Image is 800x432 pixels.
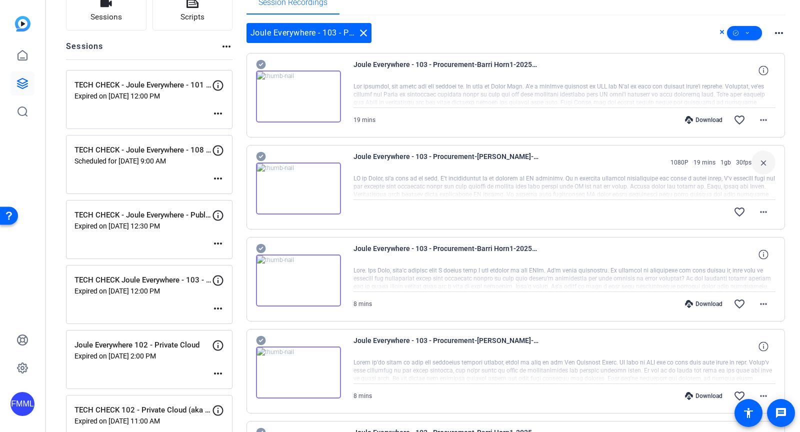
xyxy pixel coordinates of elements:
span: Sessions [90,11,122,23]
span: Joule Everywhere - 103 - Procurement-Barri Horn1-2025-08-21-14-07-05-302-1 [353,58,538,82]
span: 8 mins [353,392,372,399]
mat-icon: close [357,27,369,39]
mat-icon: more_horiz [212,107,224,119]
p: Expired on [DATE] 12:30 PM [74,222,212,230]
span: Scripts [180,11,204,23]
span: 19 mins [353,116,375,123]
mat-icon: more_horiz [757,390,769,402]
p: TECH CHECK Joule Everywhere - 103 - Procurement. [74,274,212,286]
mat-icon: favorite_border [733,390,745,402]
p: Scheduled for [DATE] 9:00 AM [74,157,212,165]
div: FMML [10,392,34,416]
span: 1gb [720,158,731,166]
span: Joule Everywhere - 103 - Procurement-[PERSON_NAME]-2025-08-21-13-54-59-062-0 [353,334,538,358]
p: Expired on [DATE] 2:00 PM [74,352,212,360]
span: Joule Everywhere - 103 - Procurement-Barri Horn1-2025-08-21-13-54-59-062-1 [353,242,538,266]
mat-icon: more_horiz [212,237,224,249]
p: Expired on [DATE] 12:00 PM [74,92,212,100]
p: Expired on [DATE] 11:00 AM [74,417,212,425]
span: Joule Everywhere - 103 - Procurement-[PERSON_NAME]-2025-08-21-14-07-05-302-0 [353,150,538,174]
mat-icon: favorite_border [733,114,745,126]
mat-icon: more_horiz [757,114,769,126]
img: thumb-nail [256,346,341,398]
mat-icon: more_horiz [212,367,224,379]
img: thumb-nail [256,70,341,122]
mat-icon: message [775,407,787,419]
div: Download [680,300,727,308]
mat-icon: more_horiz [757,298,769,310]
span: 1080P [670,158,688,166]
div: Joule Everywhere - 103 - Procurement [246,23,371,43]
mat-icon: more_horiz [773,27,785,39]
span: 8 mins [353,300,372,307]
p: TECH CHECK - Joule Everywhere - 108 - BTP [74,144,212,156]
mat-icon: more_horiz [220,40,232,52]
p: TECH CHECK 102 - Private Cloud (aka RISE) [74,404,212,416]
span: 30fps [736,158,751,166]
mat-icon: more_horiz [757,206,769,218]
p: TECH CHECK - Joule Everywhere - 101 Public Cloud [74,79,212,91]
div: Download [680,392,727,400]
mat-icon: more_horiz [212,172,224,184]
h2: Sessions [66,40,103,59]
mat-icon: accessibility [742,407,754,419]
p: Expired on [DATE] 12:00 PM [74,287,212,295]
p: TECH CHECK - Joule Everywhere - Public Cloud [74,209,212,221]
span: 19 mins [693,158,715,166]
div: Download [680,116,727,124]
img: thumb-nail [256,254,341,306]
mat-icon: favorite_border [733,298,745,310]
p: Joule Everywhere 102 - Private Cloud [74,339,212,351]
mat-icon: more_horiz [212,302,224,314]
mat-icon: favorite_border [733,206,745,218]
img: blue-gradient.svg [15,16,30,31]
mat-icon: close [757,156,769,169]
img: thumb-nail [256,162,341,214]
